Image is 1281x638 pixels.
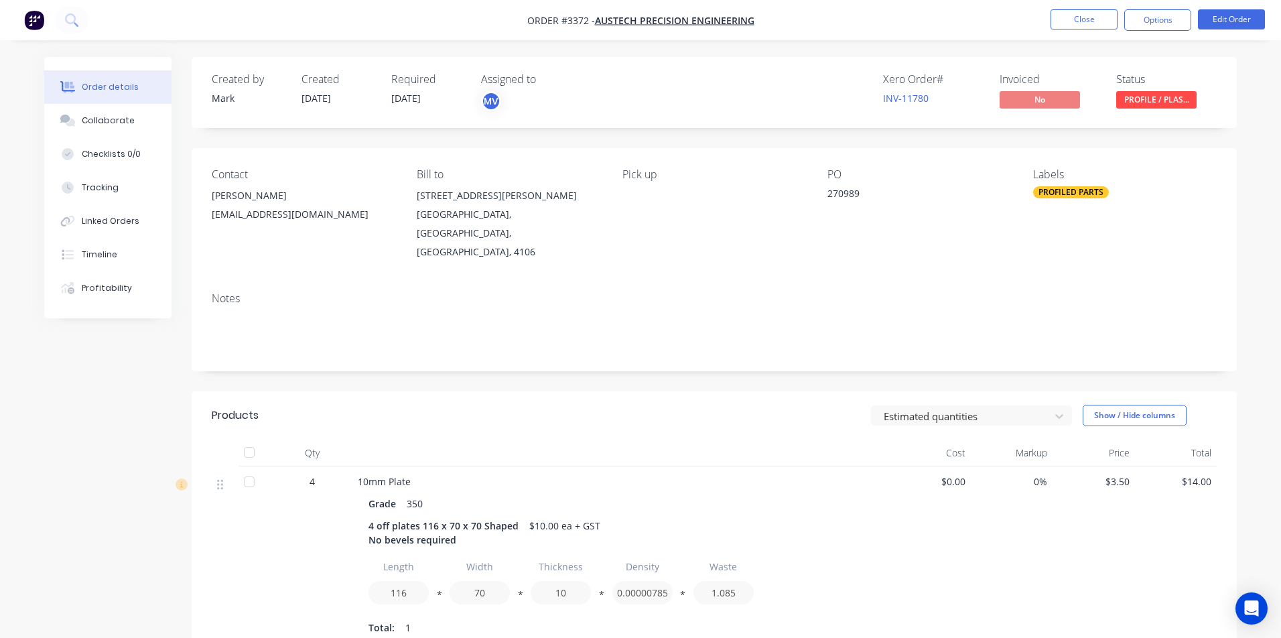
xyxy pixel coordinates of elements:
span: 10mm Plate [358,475,411,488]
a: INV-11780 [883,92,929,105]
div: Cost [888,440,971,466]
span: Order #3372 - [527,14,595,27]
button: PROFILE / PLAS... [1116,91,1197,111]
span: 4 [310,474,315,489]
div: 350 [401,494,428,513]
input: Value [612,581,673,604]
a: Austech Precision Engineering [595,14,754,27]
span: 1 [405,621,411,635]
input: Value [531,581,591,604]
button: Options [1124,9,1191,31]
div: Mark [212,91,285,105]
div: Invoiced [1000,73,1100,86]
div: Status [1116,73,1217,86]
button: Show / Hide columns [1083,405,1187,426]
input: Value [368,581,429,604]
div: $10.00 ea + GST [524,516,606,535]
button: Tracking [44,171,172,204]
span: 0% [976,474,1048,489]
div: Linked Orders [82,215,139,227]
div: Checklists 0/0 [82,148,141,160]
span: $0.00 [894,474,965,489]
div: 270989 [827,186,995,205]
div: [PERSON_NAME] [212,186,395,205]
div: [PERSON_NAME][EMAIL_ADDRESS][DOMAIN_NAME] [212,186,395,229]
input: Value [693,581,754,604]
div: Grade [368,494,401,513]
div: PO [827,168,1011,181]
span: PROFILE / PLAS... [1116,91,1197,108]
button: Checklists 0/0 [44,137,172,171]
div: PROFILED PARTS [1033,186,1109,198]
input: Label [368,555,429,578]
div: Markup [971,440,1053,466]
div: Bill to [417,168,600,181]
span: [DATE] [301,92,331,105]
input: Value [450,581,510,604]
span: [DATE] [391,92,421,105]
span: $3.50 [1058,474,1130,489]
div: Created by [212,73,285,86]
div: Total [1135,440,1217,466]
div: Qty [272,440,352,466]
div: Collaborate [82,115,135,127]
button: Timeline [44,238,172,271]
div: Profitability [82,282,132,294]
div: Assigned to [481,73,615,86]
span: No [1000,91,1080,108]
div: [STREET_ADDRESS][PERSON_NAME] [417,186,600,205]
div: Required [391,73,465,86]
div: [STREET_ADDRESS][PERSON_NAME][GEOGRAPHIC_DATA], [GEOGRAPHIC_DATA], [GEOGRAPHIC_DATA], 4106 [417,186,600,261]
input: Label [450,555,510,578]
input: Label [693,555,754,578]
div: Products [212,407,259,424]
button: Close [1051,9,1118,29]
button: Profitability [44,271,172,305]
div: Order details [82,81,139,93]
div: 4 off plates 116 x 70 x 70 Shaped No bevels required [368,516,524,550]
span: $14.00 [1140,474,1212,489]
div: Created [301,73,375,86]
div: Notes [212,292,1217,305]
input: Label [531,555,591,578]
button: Linked Orders [44,204,172,238]
div: Open Intercom Messenger [1235,592,1268,625]
span: Total: [368,621,395,635]
img: Factory [24,10,44,30]
div: [GEOGRAPHIC_DATA], [GEOGRAPHIC_DATA], [GEOGRAPHIC_DATA], 4106 [417,205,600,261]
input: Label [612,555,673,578]
button: Order details [44,70,172,104]
button: Edit Order [1198,9,1265,29]
div: Pick up [622,168,806,181]
div: [EMAIL_ADDRESS][DOMAIN_NAME] [212,205,395,224]
button: MV [481,91,501,111]
div: Xero Order # [883,73,984,86]
div: Contact [212,168,395,181]
div: Labels [1033,168,1217,181]
div: Timeline [82,249,117,261]
button: Collaborate [44,104,172,137]
div: Tracking [82,182,119,194]
div: Price [1053,440,1135,466]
